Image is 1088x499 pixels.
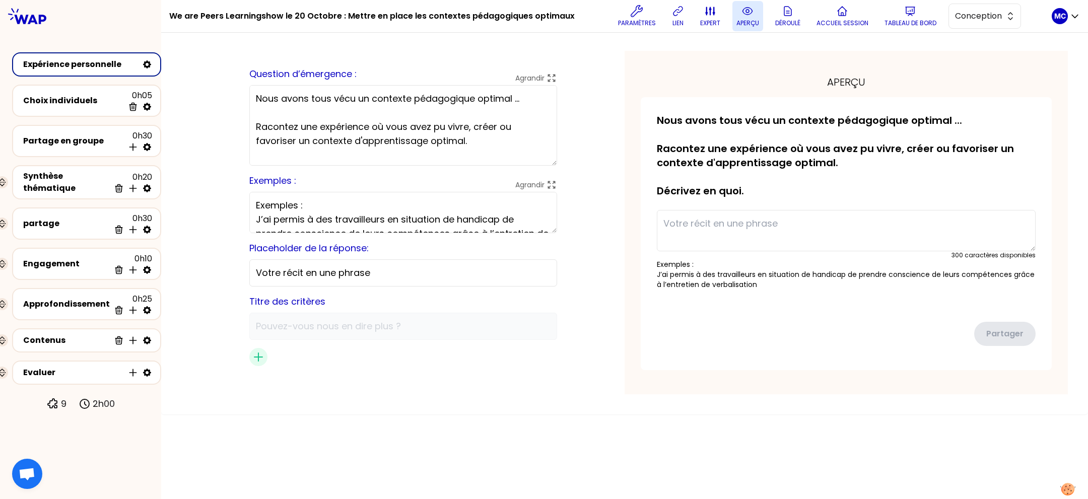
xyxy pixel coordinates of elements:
[885,19,936,27] p: Tableau de bord
[974,322,1036,346] button: Partager
[1052,8,1080,24] button: MC
[23,298,110,310] div: Approfondissement
[124,90,152,112] div: 0h05
[736,19,759,27] p: aperçu
[23,258,110,270] div: Engagement
[23,135,124,147] div: Partage en groupe
[124,130,152,152] div: 0h30
[23,58,138,70] div: Expérience personnelle
[614,1,660,31] button: Paramètres
[23,367,124,379] div: Evaluer
[249,242,369,254] label: Placeholder de la réponse:
[249,174,296,187] label: Exemples :
[249,85,557,166] textarea: Nous avons tous vécu un contexte pédagogique optimal ... Racontez une expérience où vous avez pu ...
[93,397,115,411] p: 2h00
[696,1,724,31] button: expert
[880,1,940,31] button: Tableau de bord
[249,67,357,80] label: Question d’émergence :
[515,73,545,83] p: Agrandir
[23,170,110,194] div: Synthèse thématique
[672,19,684,27] p: lien
[12,459,42,489] a: Ouvrir le chat
[657,113,1036,198] p: Nous avons tous vécu un contexte pédagogique optimal ... Racontez une expérience où vous avez pu ...
[657,259,1036,290] p: Exemples : J’ai permis à des travailleurs en situation de handicap de prendre conscience de leurs...
[23,218,110,230] div: partage
[775,19,800,27] p: Déroulé
[515,180,545,190] p: Agrandir
[110,253,152,275] div: 0h10
[1054,11,1066,21] p: MC
[771,1,804,31] button: Déroulé
[23,334,110,346] div: Contenus
[110,171,152,193] div: 0h20
[817,19,868,27] p: Accueil session
[110,212,152,235] div: 0h30
[951,251,1036,259] div: 300 caractères disponibles
[618,19,656,27] p: Paramètres
[249,192,557,233] textarea: Exemples : J’ai permis à des travailleurs en situation de handicap de prendre conscience de leurs...
[812,1,872,31] button: Accueil session
[955,10,1000,22] span: Conception
[61,397,66,411] p: 9
[668,1,688,31] button: lien
[700,19,720,27] p: expert
[110,293,152,315] div: 0h25
[948,4,1021,29] button: Conception
[249,295,325,308] label: Titre des critères
[732,1,763,31] button: aperçu
[23,95,124,107] div: Choix individuels
[641,75,1052,89] div: aperçu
